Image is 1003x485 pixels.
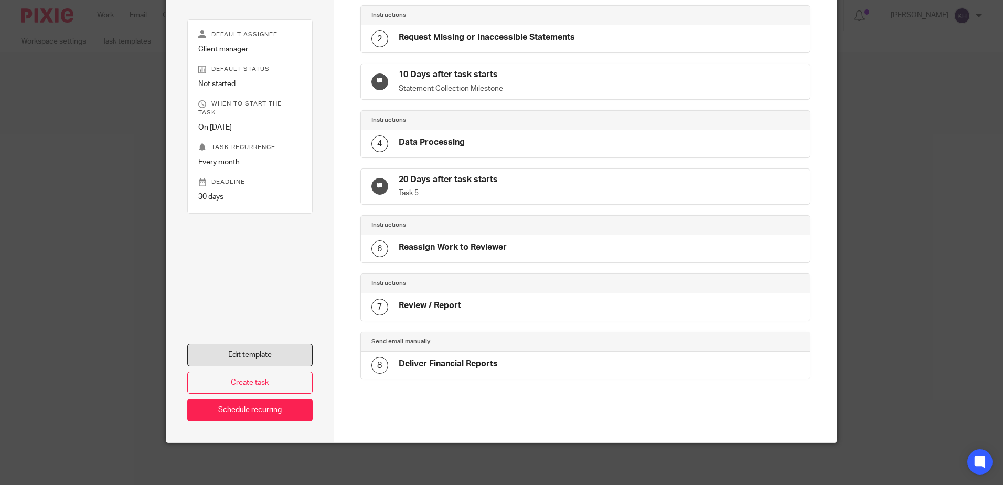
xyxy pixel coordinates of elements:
[198,192,302,202] p: 30 days
[371,11,585,19] h4: Instructions
[371,357,388,374] div: 8
[399,83,585,94] p: Statement Collection Milestone
[371,240,388,257] div: 6
[187,372,313,394] a: Create task
[399,32,575,43] h4: Request Missing or Inaccessible Statements
[198,178,302,186] p: Deadline
[399,69,585,80] h4: 10 Days after task starts
[371,338,585,346] h4: Send email manually
[187,399,313,421] a: Schedule recurring
[371,279,585,288] h4: Instructions
[399,174,585,185] h4: 20 Days after task starts
[399,188,585,198] p: Task 5
[198,122,302,133] p: On [DATE]
[198,30,302,39] p: Default assignee
[371,221,585,229] h4: Instructions
[371,30,388,47] div: 2
[198,79,302,89] p: Not started
[198,157,302,167] p: Every month
[198,143,302,152] p: Task recurrence
[371,116,585,124] h4: Instructions
[187,344,313,366] a: Edit template
[399,300,461,311] h4: Review / Report
[399,242,507,253] h4: Reassign Work to Reviewer
[198,65,302,73] p: Default status
[399,359,498,370] h4: Deliver Financial Reports
[371,135,388,152] div: 4
[371,299,388,315] div: 7
[198,44,302,55] p: Client manager
[399,137,465,148] h4: Data Processing
[198,100,302,117] p: When to start the task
